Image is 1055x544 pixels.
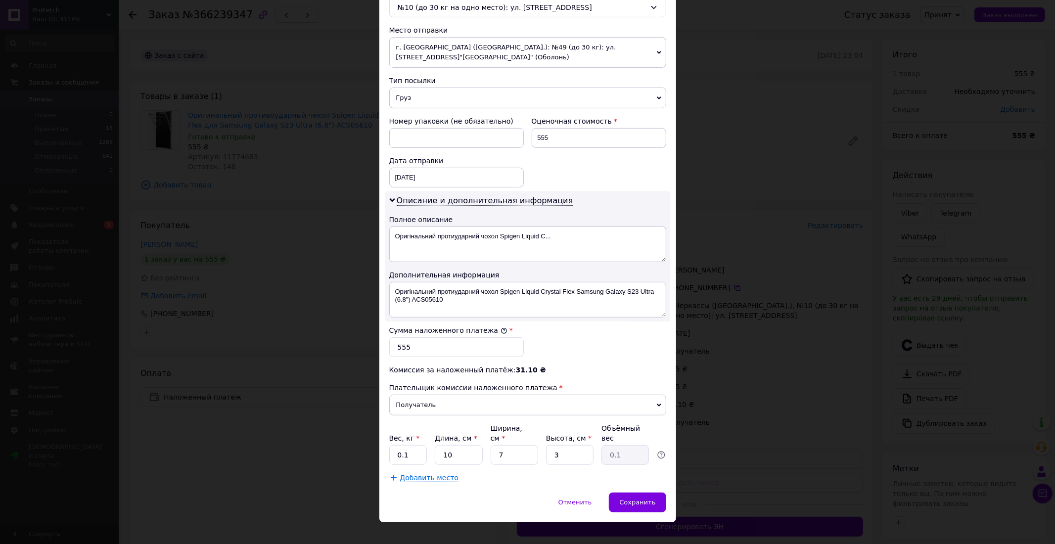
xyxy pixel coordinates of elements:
[491,424,522,442] label: Ширина, см
[389,384,557,392] span: Плательщик комиссии наложенного платежа
[546,434,592,442] label: Высота, см
[389,26,448,34] span: Место отправки
[389,434,420,442] label: Вес, кг
[558,499,592,506] span: Отменить
[389,116,524,126] div: Номер упаковки (не обязательно)
[397,196,573,206] span: Описание и дополнительная информация
[389,365,666,375] div: Комиссия за наложенный платёж:
[389,282,666,317] textarea: Оригінальний протиударний чохол Spigen Liquid Crystal Flex Samsung Galaxy S23 Ultra (6.8") ACS05610
[532,116,666,126] div: Оценочная стоимость
[389,88,666,108] span: Груз
[389,156,524,166] div: Дата отправки
[389,395,666,415] span: Получатель
[601,423,649,443] div: Объёмный вес
[400,474,459,482] span: Добавить место
[389,37,666,68] span: г. [GEOGRAPHIC_DATA] ([GEOGRAPHIC_DATA].): №49 (до 30 кг): ул. [STREET_ADDRESS]"[GEOGRAPHIC_DATA]...
[435,434,477,442] label: Длина, см
[389,77,436,85] span: Тип посылки
[516,366,546,374] span: 31.10 ₴
[619,499,655,506] span: Сохранить
[389,227,666,262] textarea: Оригінальний протиударний чохол Spigen Liquid C...
[389,215,666,225] div: Полное описание
[389,270,666,280] div: Дополнительная информация
[389,326,507,334] label: Сумма наложенного платежа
